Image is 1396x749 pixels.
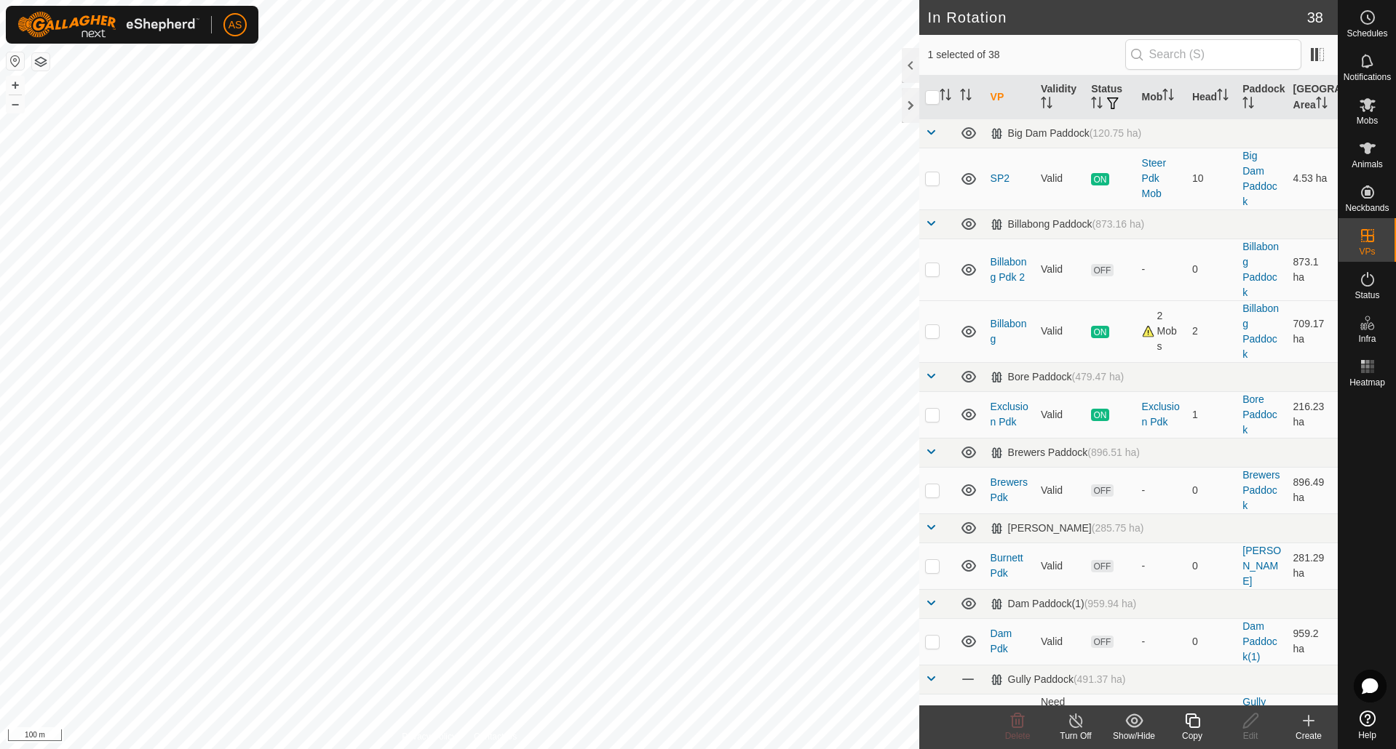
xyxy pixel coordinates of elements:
a: Gully Paddock [1242,696,1277,738]
td: 0 [1186,542,1237,589]
td: 281.29 ha [1288,542,1338,589]
div: Dam Paddock(1) [991,598,1137,610]
p-sorticon: Activate to sort [940,91,951,103]
td: 0 [1186,467,1237,513]
td: 873.1 ha [1288,239,1338,300]
td: 959.2 ha [1288,618,1338,665]
div: 2 Mobs [1142,308,1181,354]
div: Create [1280,729,1338,742]
a: Brewers Pdk [991,476,1028,503]
td: 0.06 ha [1288,694,1338,740]
span: Notifications [1344,73,1391,81]
p-sorticon: Activate to sort [1162,91,1174,103]
span: Neckbands [1345,204,1389,212]
td: 0 [1186,694,1237,740]
p-sorticon: Activate to sort [1091,99,1103,111]
div: Billabong Paddock [991,218,1145,231]
a: Exclusion Pdk [991,401,1028,428]
th: VP [985,76,1035,119]
span: (491.37 ha) [1074,673,1126,685]
img: Gallagher Logo [17,12,199,38]
th: Status [1085,76,1135,119]
div: Show/Hide [1105,729,1163,742]
span: ON [1091,326,1109,338]
span: Schedules [1347,29,1387,38]
td: 0 [1186,239,1237,300]
td: 1 [1186,391,1237,438]
td: 896.49 ha [1288,467,1338,513]
span: (959.94 ha) [1084,598,1137,609]
span: (285.75 ha) [1092,522,1144,534]
div: Brewers Paddock [991,446,1140,459]
div: Edit [1221,729,1280,742]
td: 709.17 ha [1288,300,1338,362]
div: Exclusion Pdk [1142,399,1181,430]
p-sorticon: Activate to sort [1217,91,1229,103]
span: Animals [1352,160,1383,169]
div: - [1142,634,1181,649]
a: Privacy Policy [402,730,456,743]
button: Map Layers [32,53,49,71]
a: Brewers Paddock [1242,469,1280,511]
span: (873.16 ha) [1092,218,1145,230]
span: Status [1355,291,1379,300]
p-sorticon: Activate to sort [1242,99,1254,111]
a: Dam Paddock(1) [1242,620,1277,662]
p-sorticon: Activate to sort [960,91,972,103]
span: Mobs [1357,116,1378,125]
span: AS [229,17,242,33]
span: ON [1091,409,1109,421]
div: Bore Paddock [991,371,1125,383]
span: Delete [1005,731,1031,741]
a: Contact Us [474,730,517,743]
span: (120.75 ha) [1090,127,1142,139]
td: Valid [1035,300,1085,362]
div: Copy [1163,729,1221,742]
a: Billabong Pdk 2 [991,256,1027,283]
a: Bore Paddock [1242,393,1277,436]
div: - [1142,262,1181,277]
h2: In Rotation [928,9,1307,26]
td: Need watering point [1035,694,1085,740]
span: OFF [1091,560,1113,572]
span: VPs [1359,247,1375,256]
span: OFF [1091,636,1113,648]
div: - [1142,558,1181,574]
input: Search (S) [1125,39,1301,70]
span: OFF [1091,264,1113,276]
div: Steer Pdk Mob [1142,156,1181,201]
th: Validity [1035,76,1085,119]
button: – [7,95,24,113]
td: Valid [1035,618,1085,665]
a: Billabong Paddock [1242,241,1279,298]
div: [PERSON_NAME] [991,522,1144,534]
th: Paddock [1237,76,1287,119]
span: Help [1358,731,1376,740]
td: Valid [1035,467,1085,513]
div: Big Dam Paddock [991,127,1142,140]
a: Burnett Pdk [991,552,1023,579]
td: Valid [1035,148,1085,209]
td: 2 [1186,300,1237,362]
a: Billabong [991,318,1027,345]
td: 0 [1186,618,1237,665]
span: ON [1091,173,1109,185]
div: - [1142,483,1181,498]
a: [PERSON_NAME] [1242,545,1281,587]
div: Turn Off [1047,729,1105,742]
td: 216.23 ha [1288,391,1338,438]
span: (896.51 ha) [1087,446,1140,458]
th: Mob [1136,76,1186,119]
p-sorticon: Activate to sort [1041,99,1052,111]
td: Valid [1035,391,1085,438]
span: OFF [1091,484,1113,497]
td: 4.53 ha [1288,148,1338,209]
div: Gully Paddock [991,673,1126,686]
span: Heatmap [1349,378,1385,387]
p-sorticon: Activate to sort [1316,99,1328,111]
th: [GEOGRAPHIC_DATA] Area [1288,76,1338,119]
span: 1 selected of 38 [928,47,1125,63]
button: + [7,76,24,94]
a: Help [1339,705,1396,745]
td: Valid [1035,542,1085,589]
